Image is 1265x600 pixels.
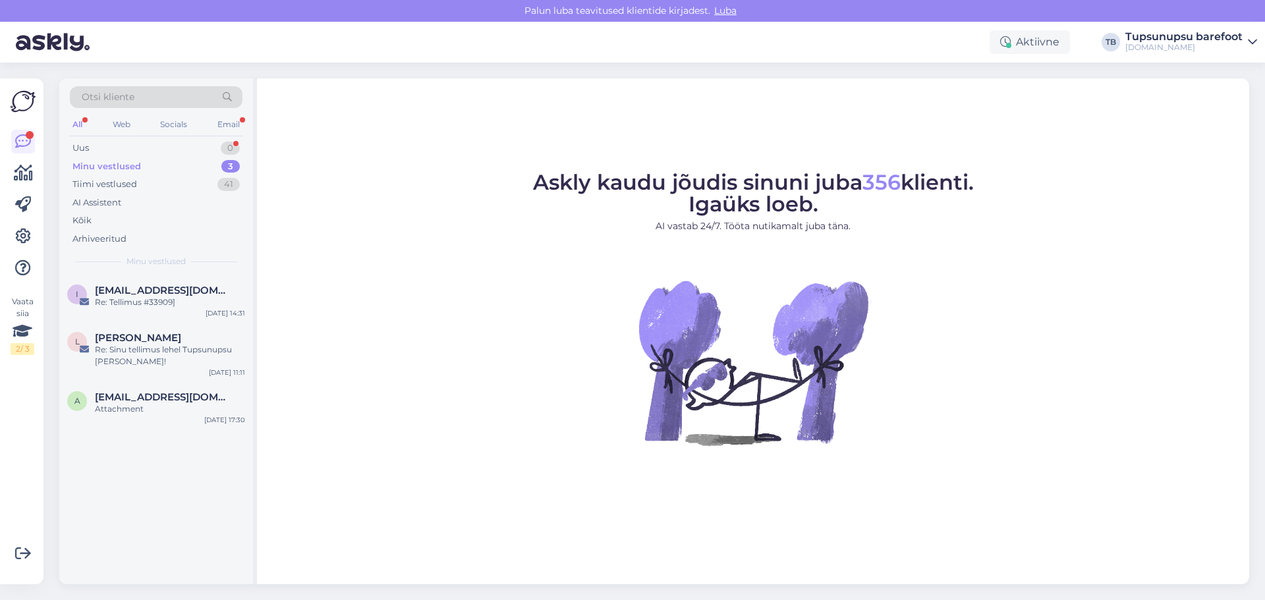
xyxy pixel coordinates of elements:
[95,285,232,296] span: ieva.gustaite@gmail.com
[72,142,89,155] div: Uus
[72,214,92,227] div: Kõik
[217,178,240,191] div: 41
[126,256,186,267] span: Minu vestlused
[82,90,134,104] span: Otsi kliente
[215,116,242,133] div: Email
[206,308,245,318] div: [DATE] 14:31
[95,391,232,403] span: annika.sharai@gmail.com
[70,116,85,133] div: All
[72,160,141,173] div: Minu vestlused
[1125,42,1243,53] div: [DOMAIN_NAME]
[11,89,36,114] img: Askly Logo
[95,403,245,415] div: Attachment
[990,30,1070,54] div: Aktiivne
[204,415,245,425] div: [DATE] 17:30
[157,116,190,133] div: Socials
[72,196,121,209] div: AI Assistent
[76,289,78,299] span: i
[221,160,240,173] div: 3
[11,343,34,355] div: 2 / 3
[1102,33,1120,51] div: TB
[221,142,240,155] div: 0
[72,232,126,246] div: Arhiveeritud
[1125,32,1243,42] div: Tupsunupsu barefoot
[11,296,34,355] div: Vaata siia
[533,169,974,217] span: Askly kaudu jõudis sinuni juba klienti. Igaüks loeb.
[95,332,181,344] span: Liis Ella
[95,296,245,308] div: Re: Tellimus #33909]
[110,116,133,133] div: Web
[75,337,80,346] span: L
[710,5,741,16] span: Luba
[634,244,872,481] img: No Chat active
[209,368,245,377] div: [DATE] 11:11
[533,219,974,233] p: AI vastab 24/7. Tööta nutikamalt juba täna.
[95,344,245,368] div: Re: Sinu tellimus lehel Tupsunupsu [PERSON_NAME]!
[72,178,137,191] div: Tiimi vestlused
[74,396,80,406] span: a
[1125,32,1257,53] a: Tupsunupsu barefoot[DOMAIN_NAME]
[862,169,901,195] span: 356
